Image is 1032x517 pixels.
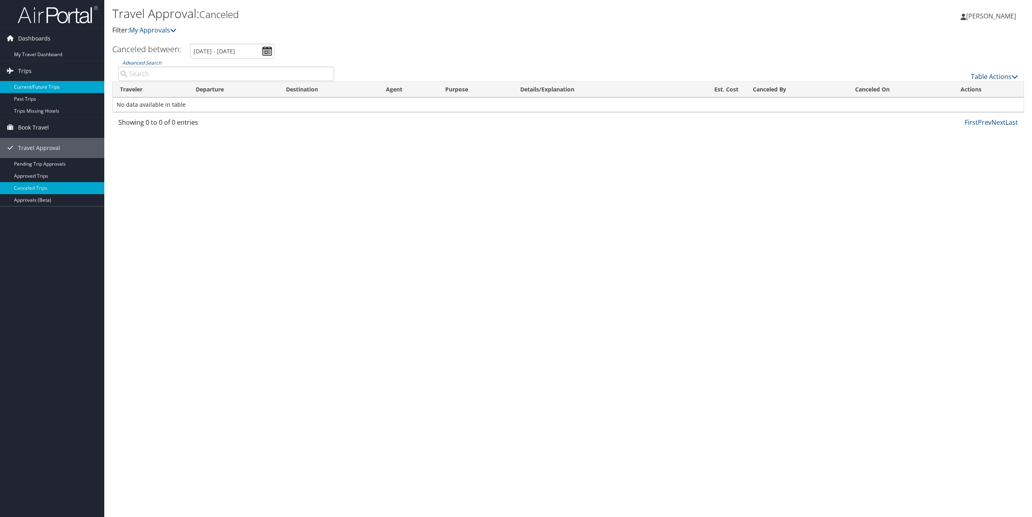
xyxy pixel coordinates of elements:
th: Actions [953,82,1024,97]
a: Prev [978,118,991,127]
a: First [965,118,978,127]
th: Destination: activate to sort column ascending [279,82,379,97]
td: No data available in table [113,97,1024,112]
span: [PERSON_NAME] [966,12,1016,20]
th: Est. Cost: activate to sort column ascending [668,82,746,97]
h3: Canceled between: [112,44,181,55]
span: Trips [18,61,32,81]
a: [PERSON_NAME] [961,4,1024,28]
th: Departure: activate to sort column ascending [189,82,279,97]
input: [DATE] - [DATE] [190,44,274,59]
small: Canceled [199,8,239,21]
th: Canceled On: activate to sort column ascending [848,82,953,97]
a: My Approvals [129,26,176,34]
span: Dashboards [18,28,51,49]
a: Next [991,118,1006,127]
th: Traveler: activate to sort column ascending [113,82,189,97]
span: Travel Approval [18,138,60,158]
p: Filter: [112,25,720,36]
th: Agent [379,82,438,97]
img: airportal-logo.png [18,5,98,24]
div: Showing 0 to 0 of 0 entries [118,118,334,131]
th: Purpose [438,82,513,97]
h1: Travel Approval: [112,5,720,22]
a: Last [1006,118,1018,127]
th: Canceled By: activate to sort column ascending [746,82,848,97]
a: Advanced Search [122,59,161,66]
span: Book Travel [18,118,49,138]
input: Advanced Search [118,67,334,81]
a: Table Actions [971,72,1018,81]
th: Details/Explanation [513,82,668,97]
